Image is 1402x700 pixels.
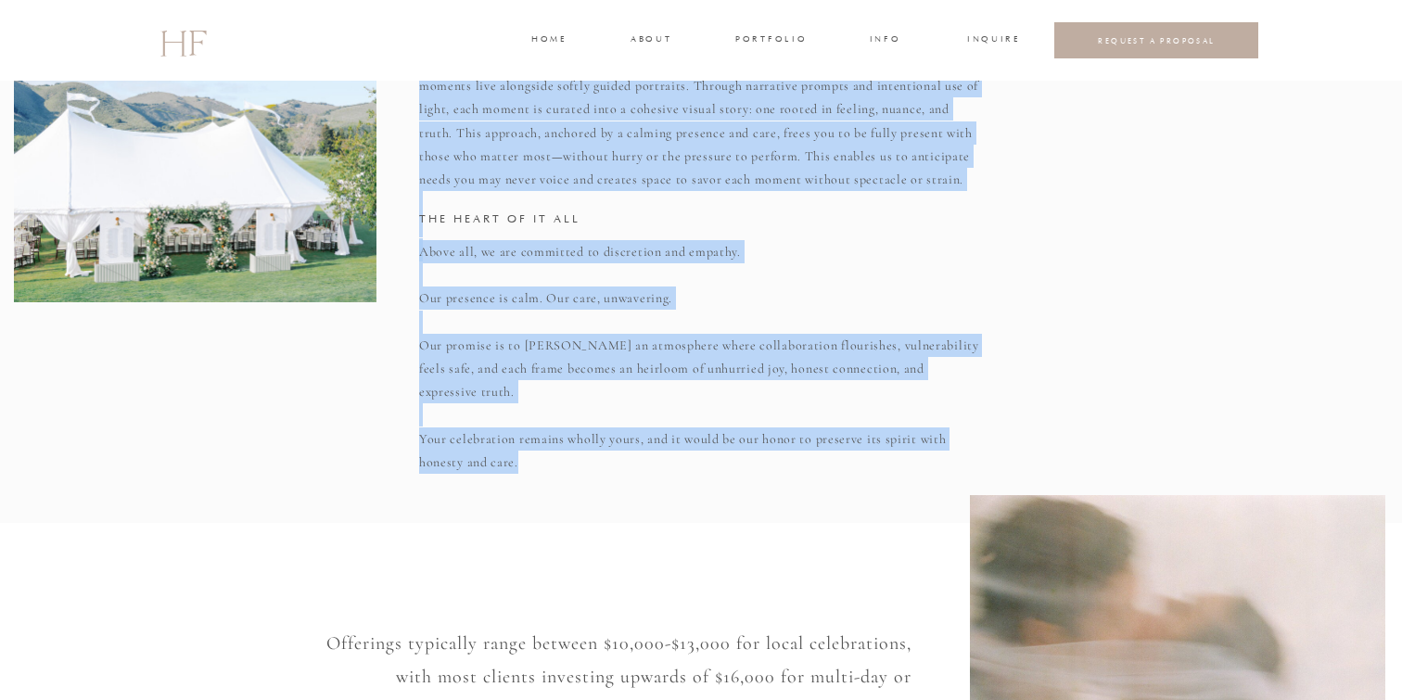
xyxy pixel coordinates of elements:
[419,51,984,178] p: When the day unfolds, we blend instinctive documentary coverage with a editorial eye. Unscripted ...
[735,32,805,49] a: portfolio
[531,32,566,49] a: home
[631,32,669,49] a: about
[967,32,1017,49] a: INQUIRE
[159,14,206,68] a: HF
[419,210,984,223] h3: The Heart of IT ALL
[1069,35,1244,45] a: REQUEST A PROPOSAL
[868,32,902,49] a: INFO
[419,20,984,34] h3: Presence Over Performance
[419,240,984,450] p: Above all, we are committed to discretion and empathy. Our presence is calm. Our care, unwavering...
